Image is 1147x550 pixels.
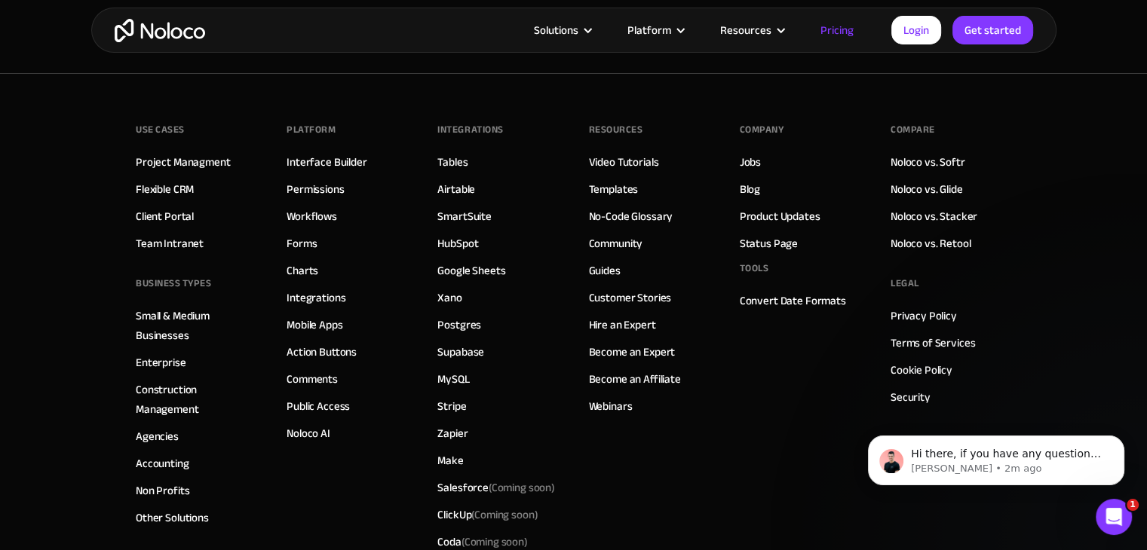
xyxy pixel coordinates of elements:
a: Comments [287,369,338,389]
a: Accounting [136,454,189,473]
a: Tables [437,152,468,172]
a: Become an Affiliate [589,369,681,389]
a: No-Code Glossary [589,206,673,226]
a: Integrations [287,288,345,307]
a: Webinars [589,396,633,416]
a: Airtable [437,179,475,199]
a: Enterprise [136,353,186,372]
a: Become an Expert [589,342,676,362]
div: Company [740,118,784,141]
a: Pricing [802,20,873,40]
a: Blog [740,179,760,199]
a: Noloco vs. Glide [891,179,963,199]
div: Resources [720,20,771,40]
div: Tools [740,257,769,280]
div: Solutions [534,20,578,40]
a: Get started [952,16,1033,44]
a: Privacy Policy [891,306,957,325]
a: Flexible CRM [136,179,194,199]
a: Cookie Policy [891,360,952,380]
iframe: Intercom notifications message [845,404,1147,509]
a: Google Sheets [437,261,505,280]
a: Workflows [287,206,337,226]
iframe: Intercom live chat [1096,499,1132,535]
a: Noloco AI [287,423,330,443]
a: Client Portal [136,206,194,226]
a: SmartSuite [437,206,492,226]
a: Interface Builder [287,152,366,172]
a: Public Access [287,396,350,416]
a: Non Profits [136,481,189,500]
span: 1 [1127,499,1139,511]
div: Platform [287,118,336,141]
a: Login [891,16,941,44]
a: Xano [437,288,462,307]
a: Permissions [287,179,344,199]
a: Mobile Apps [287,315,342,335]
div: Use Cases [136,118,185,141]
a: Guides [589,261,621,280]
div: Salesforce [437,478,555,497]
div: Solutions [515,20,609,40]
a: Templates [589,179,639,199]
div: Legal [891,272,919,295]
a: Customer Stories [589,288,672,307]
a: Stripe [437,396,466,416]
span: (Coming soon) [471,504,538,525]
a: home [115,19,205,42]
a: Terms of Services [891,333,975,353]
a: Charts [287,261,318,280]
a: Project Managment [136,152,230,172]
a: Security [891,387,931,407]
div: ClickUp [437,505,538,524]
a: Make [437,451,463,470]
a: Supabase [437,342,484,362]
a: Community [589,234,643,253]
a: Action Buttons [287,342,357,362]
a: Other Solutions [136,508,209,527]
div: INTEGRATIONS [437,118,503,141]
div: Platform [627,20,671,40]
a: HubSpot [437,234,478,253]
div: Resources [589,118,643,141]
a: Team Intranet [136,234,204,253]
a: Convert Date Formats [740,291,846,310]
a: Construction Management [136,380,256,419]
a: Small & Medium Businesses [136,306,256,345]
div: Resources [701,20,802,40]
div: BUSINESS TYPES [136,272,211,295]
a: Noloco vs. Softr [891,152,965,172]
a: Jobs [740,152,761,172]
a: MySQL [437,369,469,389]
a: Hire an Expert [589,315,656,335]
a: Forms [287,234,317,253]
div: Platform [609,20,701,40]
div: Compare [891,118,935,141]
span: (Coming soon) [489,477,555,498]
a: Noloco vs. Retool [891,234,971,253]
a: Status Page [740,234,798,253]
a: Postgres [437,315,481,335]
a: Zapier [437,423,468,443]
a: Agencies [136,426,179,446]
a: Product Updates [740,206,820,226]
a: Video Tutorials [589,152,659,172]
a: Noloco vs. Stacker [891,206,977,226]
